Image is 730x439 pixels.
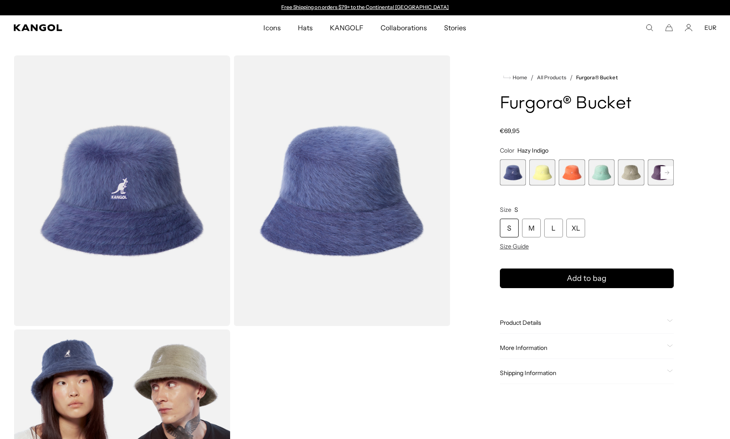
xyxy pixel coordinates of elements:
[500,206,511,214] span: Size
[372,15,436,40] a: Collaborations
[381,15,427,40] span: Collaborations
[277,4,453,11] div: Announcement
[566,72,573,83] li: /
[500,243,529,250] span: Size Guide
[566,219,585,237] div: XL
[234,55,450,326] img: color-hazy-indigo
[514,206,518,214] span: S
[500,344,664,352] span: More Information
[500,269,674,288] button: Add to bag
[500,147,514,154] span: Color
[589,159,615,185] div: 4 of 10
[281,4,449,10] a: Free Shipping on orders $79+ to the Continental [GEOGRAPHIC_DATA]
[527,72,534,83] li: /
[503,74,527,81] a: Home
[500,159,526,185] label: Hazy Indigo
[589,159,615,185] label: Aquatic
[559,159,585,185] label: Coral Flame
[14,24,175,31] a: Kangol
[500,369,664,377] span: Shipping Information
[529,159,555,185] label: Butter Chiffon
[648,159,674,185] div: 6 of 10
[500,219,519,237] div: S
[289,15,321,40] a: Hats
[255,15,289,40] a: Icons
[618,159,644,185] label: Warm Grey
[567,273,606,284] span: Add to bag
[263,15,280,40] span: Icons
[559,159,585,185] div: 3 of 10
[576,75,617,81] a: Furgora® Bucket
[665,24,673,32] button: Cart
[436,15,475,40] a: Stories
[321,15,372,40] a: KANGOLF
[298,15,313,40] span: Hats
[500,159,526,185] div: 1 of 10
[444,15,466,40] span: Stories
[500,95,674,113] h1: Furgora® Bucket
[500,127,519,135] span: €69,95
[522,219,541,237] div: M
[646,24,653,32] summary: Search here
[648,159,674,185] label: Deep Plum
[14,55,230,326] img: color-hazy-indigo
[704,24,716,32] button: EUR
[618,159,644,185] div: 5 of 10
[537,75,566,81] a: All Products
[517,147,548,154] span: Hazy Indigo
[330,15,364,40] span: KANGOLF
[500,319,664,326] span: Product Details
[277,4,453,11] div: 1 of 2
[511,75,527,81] span: Home
[529,159,555,185] div: 2 of 10
[277,4,453,11] slideshow-component: Announcement bar
[500,72,674,83] nav: breadcrumbs
[685,24,692,32] a: Account
[544,219,563,237] div: L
